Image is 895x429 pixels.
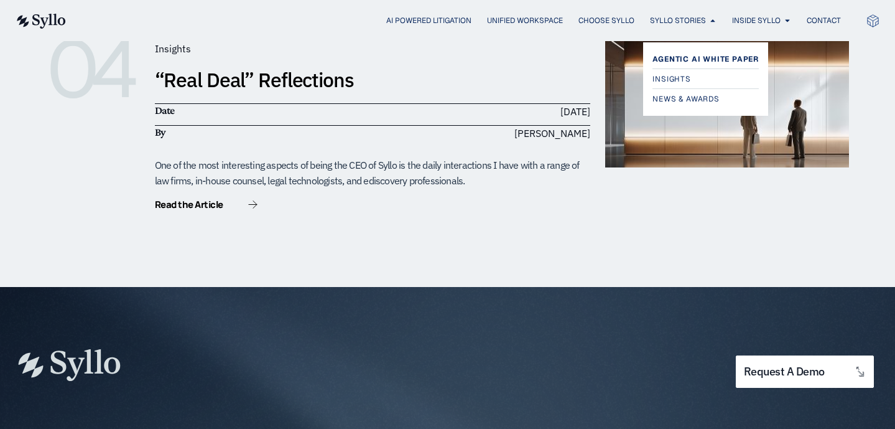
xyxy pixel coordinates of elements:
[514,126,590,141] span: [PERSON_NAME]
[155,200,223,209] span: Read the Article
[487,15,563,26] a: Unified Workspace
[155,126,366,139] h6: By
[652,72,759,87] a: Insights
[155,158,590,188] div: One of the most interesting aspects of being the CEO of Syllo is the daily interactions I have wi...
[744,366,825,378] span: request a demo
[652,52,759,67] a: Agentic AI White Paper
[386,15,471,26] a: AI Powered Litigation
[91,15,841,27] nav: Menu
[652,92,719,106] span: News & Awards
[652,92,759,106] a: News & Awards
[736,356,874,389] a: request a demo
[155,200,257,212] a: Read the Article
[650,15,706,26] a: Syllo Stories
[807,15,841,26] a: Contact
[91,15,841,27] div: Menu Toggle
[15,14,66,29] img: syllo
[732,15,781,26] a: Inside Syllo
[578,15,634,26] a: Choose Syllo
[652,72,690,87] span: Insights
